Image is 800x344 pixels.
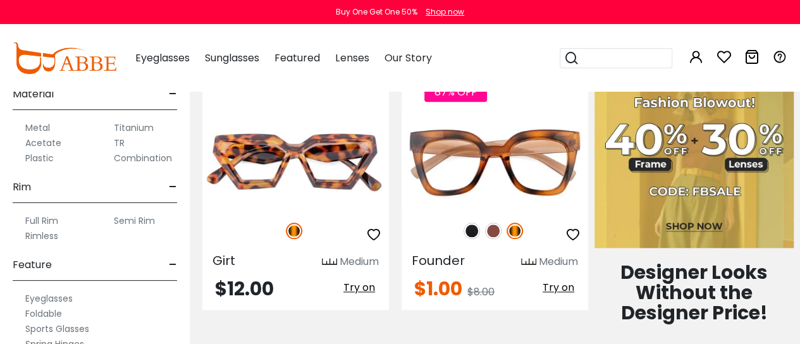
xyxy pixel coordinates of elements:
span: Feature [13,250,52,280]
span: Try on [543,280,574,295]
span: Try on [343,280,375,295]
label: Combination [114,150,172,166]
label: Foldable [25,306,62,321]
a: Shop now [419,6,464,17]
img: Brown [485,223,502,239]
img: Matte Black [464,223,480,239]
span: $8.00 [467,285,495,299]
label: Acetate [25,135,61,150]
span: Lenses [335,51,369,65]
label: Titanium [114,120,154,135]
button: Try on [539,279,578,296]
span: Rim [13,172,31,202]
label: Plastic [25,150,54,166]
img: size ruler [521,257,536,267]
span: - [169,79,177,109]
label: TR [114,135,125,150]
span: $1.00 [414,275,462,302]
span: - [169,250,177,280]
span: Founder [412,252,465,269]
img: Tortoise Girt - Plastic ,Universal Bridge Fit [202,116,389,209]
img: size ruler [322,257,337,267]
label: Full Rim [25,213,58,228]
span: Eyeglasses [135,51,190,65]
span: Girt [212,252,235,269]
img: Tortoise [507,223,523,239]
span: Designer Looks Without the Designer Price! [620,259,768,326]
img: Tortoise [286,223,302,239]
span: 87% OFF [424,82,487,102]
img: Fashion Blowout Sale [594,70,794,248]
span: Our Story [384,51,431,65]
label: Semi Rim [114,213,155,228]
label: Rimless [25,228,58,243]
label: Metal [25,120,50,135]
span: Material [13,79,54,109]
label: Eyeglasses [25,291,73,306]
img: abbeglasses.com [13,42,116,74]
span: Featured [274,51,320,65]
div: Shop now [426,6,464,18]
button: Try on [340,279,379,296]
span: Sunglasses [205,51,259,65]
div: Medium [340,254,379,269]
label: Sports Glasses [25,321,89,336]
span: - [169,172,177,202]
img: Tortoise Founder - Plastic ,Universal Bridge Fit [402,116,588,209]
span: $12.00 [215,275,274,302]
div: Medium [539,254,578,269]
div: Buy One Get One 50% [336,6,417,18]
